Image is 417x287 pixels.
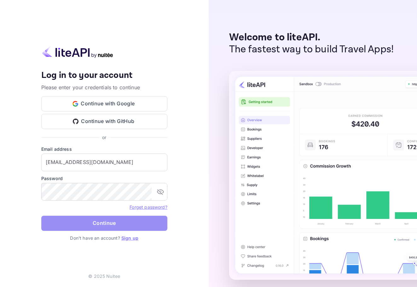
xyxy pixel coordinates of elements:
p: © 2025 Nuitee [88,273,120,279]
p: Don't have an account? [41,235,167,241]
a: Sign up [121,235,138,241]
p: Welcome to liteAPI. [229,32,394,44]
button: Continue with Google [41,96,167,111]
button: Continue with GitHub [41,114,167,129]
label: Email address [41,146,167,152]
a: Forget password? [130,204,167,210]
p: or [102,134,106,141]
button: Continue [41,216,167,231]
input: Enter your email address [41,154,167,171]
button: toggle password visibility [154,185,167,198]
p: The fastest way to build Travel Apps! [229,44,394,56]
p: Please enter your credentials to continue [41,84,167,91]
h4: Log in to your account [41,70,167,81]
img: liteapi [41,46,114,58]
label: Password [41,175,167,182]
